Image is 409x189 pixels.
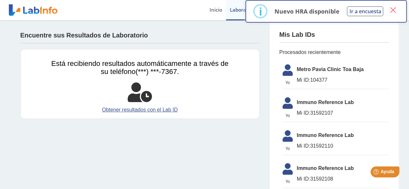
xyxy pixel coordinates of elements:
span: Yo [279,80,297,86]
span: Immuno Reference Lab [297,131,389,139]
span: Yo [279,179,297,184]
button: Ir a encuesta [347,6,383,16]
h4: Mis Lab IDs [279,31,315,39]
span: Immuno Reference Lab [297,164,389,172]
iframe: Help widget launcher [351,164,402,182]
span: Yo [279,113,297,119]
span: Immuno Reference Lab [297,99,389,106]
h4: Encuentre sus Resultados de Laboratorio [20,32,148,39]
p: Nuevo HRA disponible [274,7,339,15]
a: Obtener resultados con el Lab ID [51,106,229,114]
span: Procesados recientemente [279,48,389,56]
span: Mi ID: [297,77,310,83]
span: Está recibiendo resultados automáticamente a través de su teléfono [51,59,229,76]
div: i [259,5,262,17]
span: 31592108 [297,175,389,183]
span: 31592107 [297,109,389,117]
span: Yo [279,146,297,152]
span: Mi ID: [297,176,310,182]
span: Mi ID: [297,110,310,116]
button: Close this dialog [387,4,399,16]
span: Metro Pavia Clinic Toa Baja [297,66,389,73]
span: 31592110 [297,142,389,150]
span: Mi ID: [297,143,310,149]
span: 104377 [297,76,389,84]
